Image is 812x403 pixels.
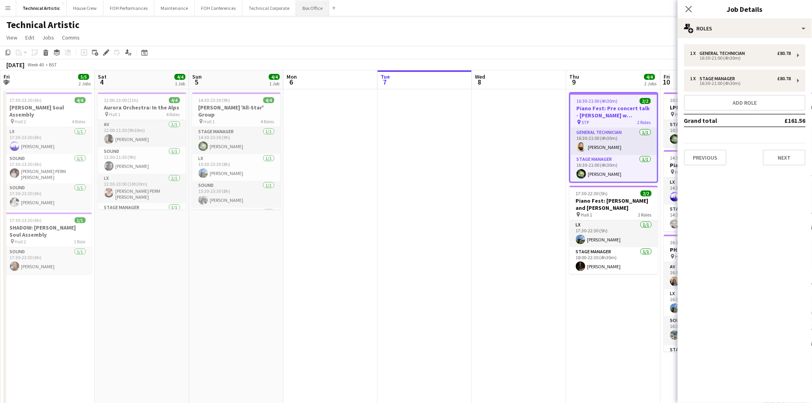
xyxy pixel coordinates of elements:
[570,105,657,119] h3: Piano Fest: Pre concert talk - [PERSON_NAME] w [PERSON_NAME] and [PERSON_NAME]
[664,235,752,352] app-job-card: 16:30-23:00 (6h30m)4/4PH: Denver Broncos Podcast Hall 24 RolesAV1/116:30-23:00 (6h30m)[PERSON_NAM...
[10,217,42,223] span: 17:30-23:30 (6h)
[568,77,579,87] span: 9
[195,0,242,16] button: FOH Conferences
[6,34,17,41] span: View
[175,81,185,87] div: 1 Job
[97,77,107,87] span: 4
[380,77,390,87] span: 7
[763,150,806,166] button: Next
[664,150,752,232] app-job-card: 14:30-22:30 (8h)2/2Piano Fest: [PERSON_NAME] Hall 12 RolesLX1/114:30-22:30 (8h)[PERSON_NAME]Stage...
[570,186,658,274] app-job-card: 17:30-22:30 (5h)2/2Piano Fest: [PERSON_NAME] and [PERSON_NAME] Hall 12 RolesLX1/117:30-22:30 (5h)...
[263,97,274,103] span: 4/4
[778,51,791,56] div: £80.78
[664,289,752,316] app-card-role: LX1/116:30-23:00 (6h30m)[PERSON_NAME]
[4,92,92,209] div: 17:30-23:30 (6h)4/4[PERSON_NAME] Soul Assembly Hall 24 RolesLX1/117:30-23:30 (6h)[PERSON_NAME]Sou...
[664,178,752,205] app-card-role: LX1/114:30-22:30 (8h)[PERSON_NAME]
[74,239,86,245] span: 1 Role
[4,183,92,210] app-card-role: Sound1/117:30-23:30 (6h)[PERSON_NAME]
[684,114,759,127] td: Grand total
[75,97,86,103] span: 4/4
[576,190,608,196] span: 17:30-22:30 (5h)
[664,92,752,147] app-job-card: 10:30-15:00 (4h30m)1/1LPF: Family rehearsal Hall 11 RoleStage Manager1/110:30-15:00 (4h30m)[PERSO...
[167,111,180,117] span: 4 Roles
[778,76,791,81] div: £80.78
[49,62,57,68] div: BST
[67,0,103,16] button: House Crew
[98,174,186,203] app-card-role: LX1/112:30-23:00 (10h30m)[PERSON_NAME] PERM [PERSON_NAME]
[261,119,274,124] span: 4 Roles
[169,97,180,103] span: 4/4
[675,111,687,117] span: Hall 1
[690,76,700,81] div: 1 x
[570,128,657,155] app-card-role: General Technician1/116:30-21:00 (4h30m)[PERSON_NAME]
[42,34,54,41] span: Jobs
[15,119,26,124] span: Hall 2
[381,73,390,80] span: Tue
[475,73,486,80] span: Wed
[39,32,57,43] a: Jobs
[570,155,657,182] app-card-role: Stage Manager1/116:30-21:00 (4h30m)[PERSON_NAME]
[103,0,154,16] button: FOH Performances
[663,77,670,87] span: 10
[192,154,281,181] app-card-role: LX1/115:30-23:30 (8h)[PERSON_NAME]
[191,77,202,87] span: 5
[174,74,186,80] span: 4/4
[664,73,670,80] span: Fri
[641,190,652,196] span: 2/2
[670,155,702,161] span: 14:30-22:30 (8h)
[296,0,329,16] button: Box Office
[4,247,92,274] app-card-role: Sound1/117:30-23:30 (6h)[PERSON_NAME]
[4,104,92,118] h3: [PERSON_NAME] Soul Assembly
[4,127,92,154] app-card-role: LX1/117:30-23:30 (6h)[PERSON_NAME]
[192,92,281,209] div: 14:30-23:30 (9h)4/4[PERSON_NAME] 'All-Star' Group Hall 14 RolesStage Manager1/114:30-23:30 (9h)[P...
[664,162,752,169] h3: Piano Fest: [PERSON_NAME]
[15,239,26,245] span: Hall 2
[678,4,812,14] h3: Job Details
[104,97,139,103] span: 12:00-23:00 (11h)
[16,0,67,16] button: Technical Artistic
[581,212,593,218] span: Hall 1
[199,97,231,103] span: 14:30-23:30 (9h)
[638,212,652,218] span: 2 Roles
[62,34,80,41] span: Comms
[285,77,297,87] span: 6
[638,119,651,125] span: 2 Roles
[690,56,791,60] div: 16:30-21:00 (4h30m)
[287,73,297,80] span: Mon
[2,77,10,87] span: 3
[664,246,752,253] h3: PH: Denver Broncos Podcast
[192,73,202,80] span: Sun
[700,76,739,81] div: Stage Manager
[700,51,748,56] div: General Technician
[664,104,752,111] h3: LPF: Family rehearsal
[577,98,618,104] span: 16:30-21:00 (4h30m)
[570,220,658,247] app-card-role: LX1/117:30-22:30 (5h)[PERSON_NAME]
[675,169,687,175] span: Hall 1
[98,73,107,80] span: Sat
[242,0,296,16] button: Technical Corporate
[664,120,752,147] app-card-role: Stage Manager1/110:30-15:00 (4h30m)[PERSON_NAME]
[684,150,727,166] button: Previous
[98,104,186,111] h3: Aurora Orchestra: In the Alps
[98,120,186,147] app-card-role: AV1/112:00-21:30 (9h30m)[PERSON_NAME]
[26,62,46,68] span: Week 40
[675,254,687,260] span: Hall 2
[644,74,655,80] span: 4/4
[4,224,92,238] h3: SHADOW: [PERSON_NAME] Soul Assembly
[79,81,91,87] div: 2 Jobs
[269,81,279,87] div: 1 Job
[192,181,281,208] app-card-role: Sound1/115:30-23:30 (8h)[PERSON_NAME]
[4,213,92,274] app-job-card: 17:30-23:30 (6h)1/1SHADOW: [PERSON_NAME] Soul Assembly Hall 21 RoleSound1/117:30-23:30 (6h)[PERSO...
[25,34,34,41] span: Edit
[6,61,24,69] div: [DATE]
[570,197,658,211] h3: Piano Fest: [PERSON_NAME] and [PERSON_NAME]
[154,0,195,16] button: Maintenance
[690,51,700,56] div: 1 x
[192,104,281,118] h3: [PERSON_NAME] 'All-Star' Group
[98,92,186,209] app-job-card: 12:00-23:00 (11h)4/4Aurora Orchestra: In the Alps Hall 14 RolesAV1/112:00-21:30 (9h30m)[PERSON_NA...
